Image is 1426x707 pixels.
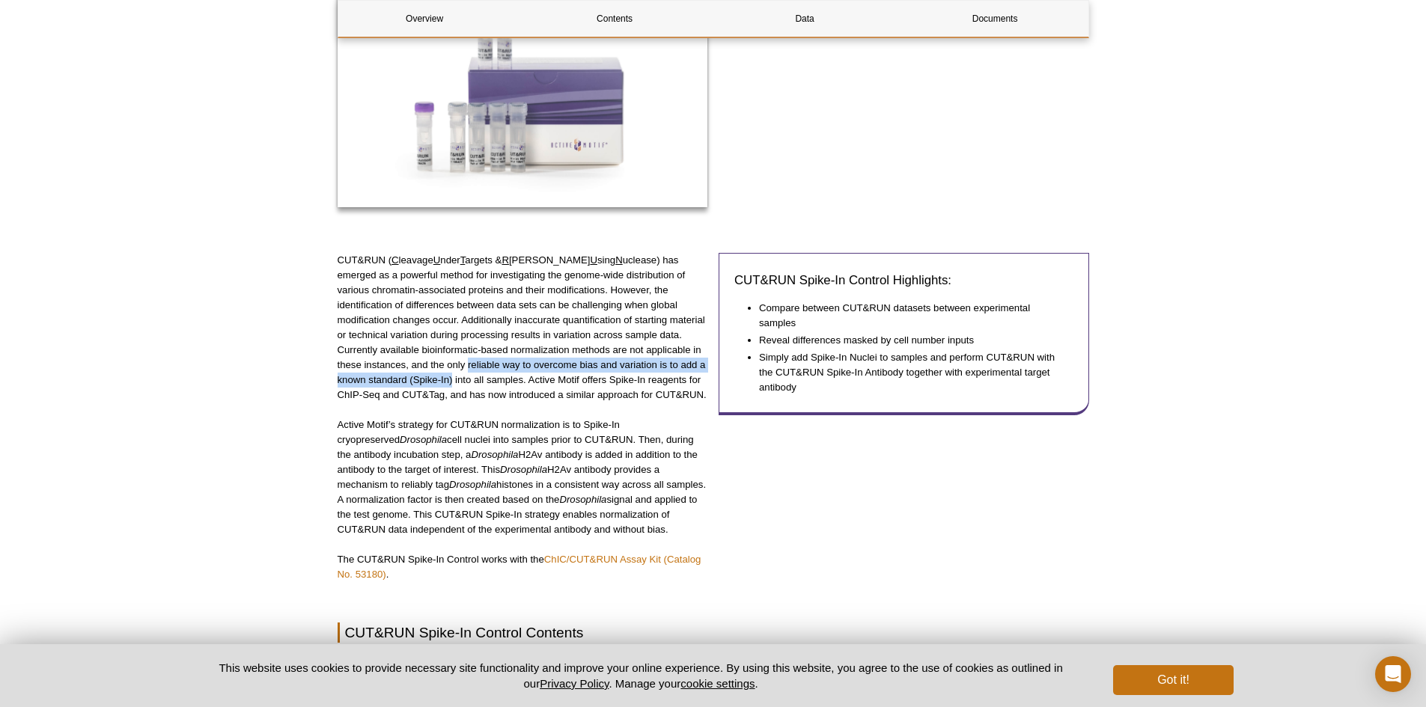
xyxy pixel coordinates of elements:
[759,350,1058,395] li: Simply add Spike-In Nuclei to samples and perform CUT&RUN with the CUT&RUN Spike-In Antibody toge...
[680,677,755,690] button: cookie settings
[400,434,447,445] em: Drosophila
[338,253,708,403] p: CUT&RUN ( leavage nder argets & [PERSON_NAME] sing uclease) has emerged as a powerful method for ...
[338,1,511,37] a: Overview
[1375,656,1411,692] div: Open Intercom Messenger
[540,677,609,690] a: Privacy Policy
[449,479,496,490] em: Drosophila
[338,552,708,582] p: The CUT&RUN Spike-In Control works with the .
[391,254,399,266] u: C
[909,1,1082,37] a: Documents
[759,333,1058,348] li: Reveal differences masked by cell number inputs
[719,1,892,37] a: Data
[502,254,509,266] u: R
[615,254,623,266] u: N
[471,449,518,460] em: Drosophila
[1113,665,1233,695] button: Got it!
[528,1,701,37] a: Contents
[559,494,606,505] em: Drosophila
[338,554,701,580] a: ChIC/CUT&RUN Assay Kit (Catalog No. 53180)
[338,417,708,537] p: Active Motif’s strategy for CUT&RUN normalization is to Spike-In cryopreserved cell nuclei into s...
[500,464,547,475] em: Drosophila
[338,622,1089,643] h2: CUT&RUN Spike-In Control Contents
[193,660,1089,691] p: This website uses cookies to provide necessary site functionality and improve your online experie...
[759,301,1058,331] li: Compare between CUT&RUN datasets between experimental samples
[433,254,441,266] u: U
[590,254,597,266] u: U
[460,254,466,266] u: T
[734,272,1073,290] h3: CUT&RUN Spike-In Control Highlights:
